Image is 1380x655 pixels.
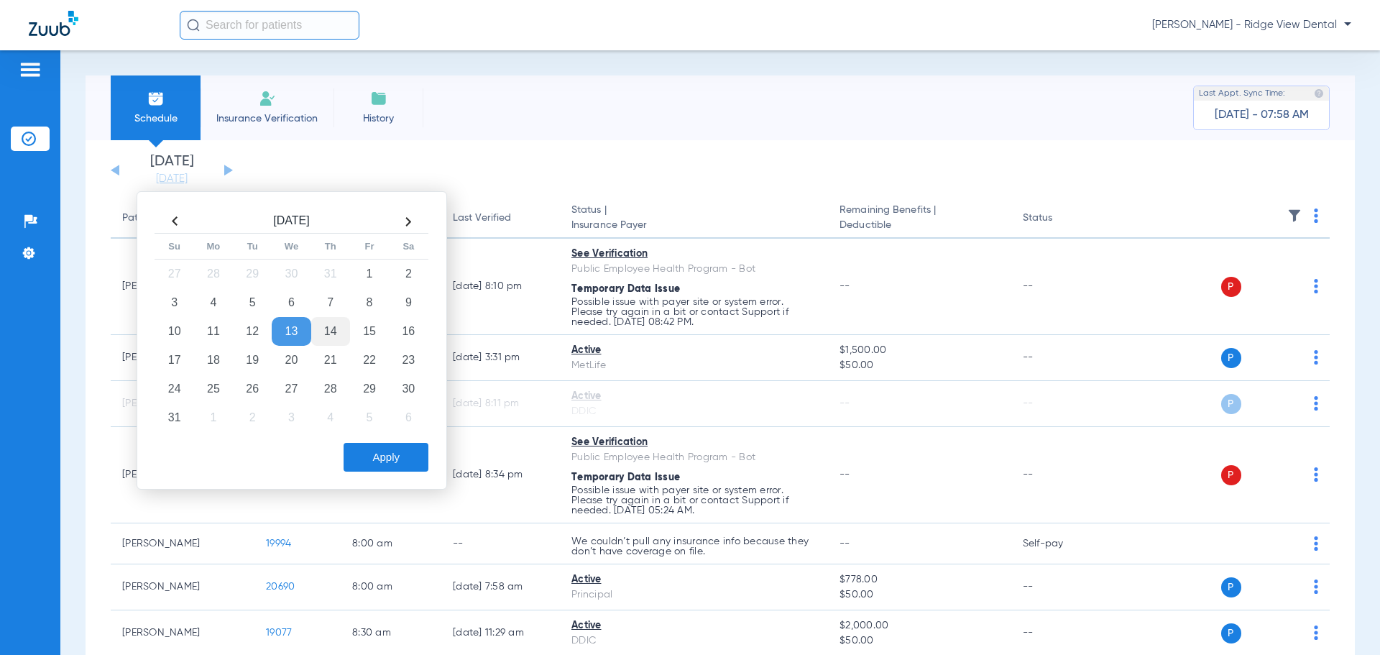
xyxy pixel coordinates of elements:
span: $50.00 [839,358,999,373]
th: [DATE] [194,210,389,234]
td: -- [1011,427,1108,523]
td: [PERSON_NAME] [111,523,254,564]
td: [DATE] 8:11 PM [441,381,560,427]
span: P [1221,577,1241,597]
span: Temporary Data Issue [571,472,680,482]
p: Possible issue with payer site or system error. Please try again in a bit or contact Support if n... [571,297,816,327]
input: Search for patients [180,11,359,40]
span: Deductible [839,218,999,233]
td: [DATE] 8:10 PM [441,239,560,335]
img: Schedule [147,90,165,107]
span: P [1221,277,1241,297]
td: -- [1011,239,1108,335]
span: 20690 [266,582,295,592]
img: group-dot-blue.svg [1314,396,1318,411]
td: [DATE] 8:34 PM [441,427,560,523]
div: MetLife [571,358,816,373]
span: [DATE] - 07:58 AM [1215,108,1309,122]
p: Possible issue with payer site or system error. Please try again in a bit or contact Support if n... [571,485,816,516]
img: filter.svg [1287,209,1302,223]
td: -- [441,523,560,564]
span: $50.00 [839,587,999,603]
img: group-dot-blue.svg [1314,580,1318,594]
img: History [370,90,387,107]
th: Status | [560,198,828,239]
span: Temporary Data Issue [571,284,680,294]
img: group-dot-blue.svg [1314,536,1318,551]
span: $778.00 [839,572,999,587]
td: -- [1011,564,1108,610]
td: 8:00 AM [341,564,441,610]
th: Remaining Benefits | [828,198,1011,239]
span: $1,500.00 [839,343,999,358]
span: [PERSON_NAME] - Ridge View Dental [1152,18,1351,32]
img: group-dot-blue.svg [1314,279,1318,293]
img: group-dot-blue.svg [1314,209,1318,223]
img: Manual Insurance Verification [259,90,276,107]
div: Last Verified [453,211,511,226]
img: group-dot-blue.svg [1314,626,1318,640]
button: Apply [344,443,428,472]
div: Public Employee Health Program - Bot [571,450,816,465]
span: 19077 [266,628,292,638]
th: Status [1011,198,1108,239]
span: P [1221,623,1241,643]
div: See Verification [571,247,816,262]
span: P [1221,394,1241,414]
img: last sync help info [1314,88,1324,99]
span: $2,000.00 [839,618,999,633]
span: Last Appt. Sync Time: [1199,86,1285,101]
div: Principal [571,587,816,603]
div: Public Employee Health Program - Bot [571,262,816,277]
div: See Verification [571,435,816,450]
span: -- [839,470,850,480]
td: [DATE] 3:31 PM [441,335,560,381]
div: DDIC [571,633,816,649]
span: History [344,111,413,126]
a: [DATE] [129,172,215,186]
span: P [1221,465,1241,485]
td: [DATE] 7:58 AM [441,564,560,610]
td: -- [1011,335,1108,381]
div: Patient Name [122,211,185,226]
div: Patient Name [122,211,243,226]
span: 19994 [266,539,291,549]
div: Active [571,389,816,404]
span: Insurance Verification [211,111,323,126]
img: group-dot-blue.svg [1314,350,1318,365]
span: -- [839,281,850,291]
div: DDIC [571,404,816,419]
span: P [1221,348,1241,368]
div: Active [571,572,816,587]
span: Schedule [121,111,190,126]
span: -- [839,398,850,408]
img: Zuub Logo [29,11,78,36]
li: [DATE] [129,155,215,186]
img: group-dot-blue.svg [1314,467,1318,482]
td: 8:00 AM [341,523,441,564]
img: Search Icon [187,19,200,32]
span: Insurance Payer [571,218,816,233]
span: $50.00 [839,633,999,649]
div: Last Verified [453,211,548,226]
span: -- [839,539,850,549]
td: Self-pay [1011,523,1108,564]
div: Active [571,343,816,358]
td: [PERSON_NAME] [111,564,254,610]
td: -- [1011,381,1108,427]
p: We couldn’t pull any insurance info because they don’t have coverage on file. [571,536,816,556]
img: hamburger-icon [19,61,42,78]
div: Active [571,618,816,633]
